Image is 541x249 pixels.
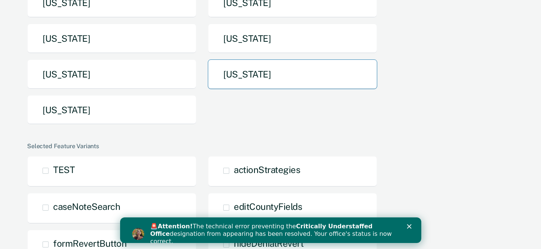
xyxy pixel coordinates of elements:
[53,201,120,212] span: caseNoteSearch
[234,164,300,175] span: actionStrategies
[208,24,377,53] button: [US_STATE]
[27,59,197,89] button: [US_STATE]
[30,5,253,20] b: Critically Understaffed Office
[53,238,126,249] span: formRevertButton
[27,24,197,53] button: [US_STATE]
[208,59,377,89] button: [US_STATE]
[27,143,511,150] div: Selected Feature Variants
[234,238,303,249] span: hideDenialRevert
[287,7,294,11] div: Close
[30,5,277,28] div: 🚨 The technical error preventing the designation from appearing has been resolved. Your office's ...
[234,201,302,212] span: editCountyFields
[27,95,197,125] button: [US_STATE]
[53,164,75,175] span: TEST
[120,217,421,243] iframe: Intercom live chat banner
[38,5,73,12] b: Attention!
